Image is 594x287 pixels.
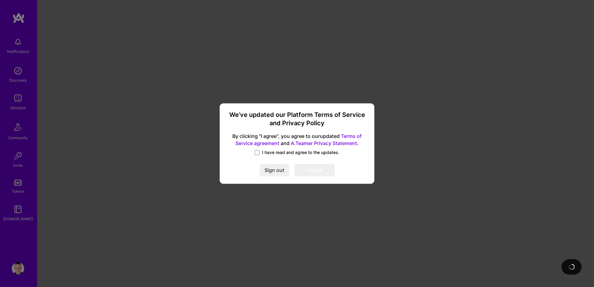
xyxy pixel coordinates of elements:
[227,133,367,147] span: By clicking "I agree", you agree to our updated and .
[294,164,335,176] button: I agree
[227,111,367,128] h3: We’ve updated our Platform Terms of Service and Privacy Policy
[235,133,362,146] a: Terms of Service agreement
[260,164,289,176] button: Sign out
[262,149,339,156] span: I have read and agree to the updates.
[568,263,575,271] img: loading
[291,140,357,146] a: A.Teamer Privacy Statement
